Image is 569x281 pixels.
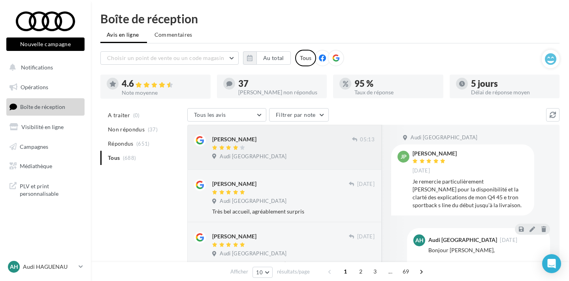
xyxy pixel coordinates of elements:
span: Choisir un point de vente ou un code magasin [107,54,224,61]
button: Choisir un point de vente ou un code magasin [100,51,239,65]
a: Visibilité en ligne [5,119,86,135]
span: JP [401,153,407,161]
span: Médiathèque [20,163,52,169]
div: 4.6 [122,79,204,88]
span: (37) [148,126,158,133]
span: 3 [369,265,381,278]
a: Boîte de réception [5,98,86,115]
span: Campagnes [20,143,48,150]
span: Audi [GEOGRAPHIC_DATA] [411,134,477,141]
div: Très bel accueil, agréablement surpris [212,208,375,215]
span: [DATE] [357,233,375,240]
span: Afficher [230,268,248,275]
div: Délai de réponse moyen [471,90,554,95]
div: 95 % [354,79,437,88]
button: 10 [252,267,273,278]
span: Audi [GEOGRAPHIC_DATA] [220,250,286,257]
a: PLV et print personnalisable [5,178,86,201]
span: AH [415,236,424,244]
a: Campagnes [5,139,86,155]
span: Boîte de réception [20,103,65,110]
div: [PERSON_NAME] [212,232,256,240]
span: (0) [133,112,140,118]
div: 5 jours [471,79,554,88]
span: AH [10,263,18,271]
span: ... [384,265,397,278]
a: Médiathèque [5,158,86,174]
a: Opérations [5,79,86,96]
button: Nouvelle campagne [6,37,85,51]
div: Taux de réponse [354,90,437,95]
span: Non répondus [108,126,145,133]
span: 10 [256,269,263,275]
span: [DATE] [413,167,430,174]
span: résultats/page [277,268,310,275]
button: Au total [256,51,291,65]
div: 37 [238,79,321,88]
span: 2 [354,265,367,278]
a: AH Audi HAGUENAU [6,259,85,274]
p: Audi HAGUENAU [23,263,75,271]
span: Opérations [21,84,48,90]
div: Très heureuse de mon achat d’une Audi A1, une voiture à la fois élégante, confortable et agréable... [212,260,375,268]
span: A traiter [108,111,130,119]
span: 1 [339,265,352,278]
span: (651) [136,140,150,147]
button: Notifications [5,59,83,76]
span: 05:13 [360,136,375,143]
div: Je remercie particulièrement [PERSON_NAME] pour la disponibilité et la clarté des explications de... [413,178,528,209]
span: Répondus [108,140,134,148]
button: Tous les avis [187,108,266,122]
span: PLV et print personnalisable [20,181,81,198]
span: Commentaires [154,31,192,39]
span: Tous les avis [194,111,226,118]
span: Audi [GEOGRAPHIC_DATA] [220,198,286,205]
button: Au total [243,51,291,65]
div: [PERSON_NAME] [212,180,256,188]
span: [DATE] [500,238,517,243]
span: Audi [GEOGRAPHIC_DATA] [220,153,286,160]
div: Tous [295,50,316,66]
div: [PERSON_NAME] [413,151,457,156]
div: [PERSON_NAME] [212,135,256,143]
div: Boîte de réception [100,13,560,24]
div: Open Intercom Messenger [542,254,561,273]
span: [DATE] [357,181,375,188]
div: Note moyenne [122,90,204,96]
div: Audi [GEOGRAPHIC_DATA] [428,237,497,243]
span: 69 [399,265,413,278]
div: [PERSON_NAME] non répondus [238,90,321,95]
button: Filtrer par note [269,108,329,122]
span: Notifications [21,64,53,71]
span: Visibilité en ligne [21,124,64,130]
